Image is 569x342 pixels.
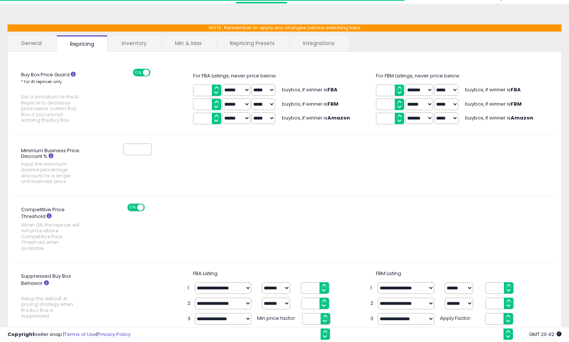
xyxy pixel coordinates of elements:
[193,270,218,277] span: FBA Listing
[282,86,338,93] span: buybox, if winner is
[21,161,80,185] span: Input the minimum desired percentage discount for a single unit business price.
[97,331,131,338] a: Privacy Policy
[327,86,338,93] b: FBA
[128,204,137,210] span: ON
[64,331,96,338] a: Terms of Use
[15,270,96,323] label: Suppressed Buy Box Behavior
[187,315,191,322] span: 3
[15,204,96,255] label: Competitive Price Threshold
[529,331,561,338] span: 2025-09-16 20:42 GMT
[21,94,80,123] span: Set a limitation for the AI Repricer to decrease price below current Buy Box, if you are not winn...
[327,100,338,107] b: FBM
[289,35,348,51] a: Integrations
[511,86,521,93] b: FBA
[511,100,522,107] b: FBM
[511,114,533,121] b: Amazon
[282,114,350,121] span: buybox, if winner is
[465,86,521,93] span: buybox, if winner is
[56,35,108,52] a: Repricing
[8,35,56,51] a: General
[465,100,522,107] span: buybox, if winner is
[193,72,277,79] span: For FBA Listings, never price below:
[370,284,374,292] span: 1
[8,24,561,32] p: NOTE: Remember to apply any changes before switching tabs
[8,331,35,338] strong: Copyright
[134,69,143,76] span: ON
[187,284,191,292] span: 1
[161,35,215,51] a: Min & Max
[376,270,401,277] span: FBM Listing
[15,145,96,188] label: Minimum Business Price Discount %
[187,300,191,307] span: 2
[21,79,62,85] small: * for AI repricer only
[21,296,80,319] span: Setup the default AI pricing strategy when the Buy Box is suppressed
[370,300,374,307] span: 2
[108,35,160,51] a: Inventory
[149,69,161,76] span: OFF
[370,315,374,322] span: 3
[376,72,461,79] span: For FBM Listings, never price below:
[257,313,298,322] span: Min price factor:
[327,114,350,121] b: Amazon
[8,331,131,338] div: seller snap | |
[15,69,96,127] label: Buy Box Price Guard
[440,313,481,322] span: Apply Factor:
[282,100,338,107] span: buybox, if winner is
[216,35,288,51] a: Repricing Presets
[465,114,533,121] span: buybox, if winner is
[21,222,80,251] span: When ON, the repricer will not price above Competitive Price Threshold when available
[143,204,155,210] span: OFF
